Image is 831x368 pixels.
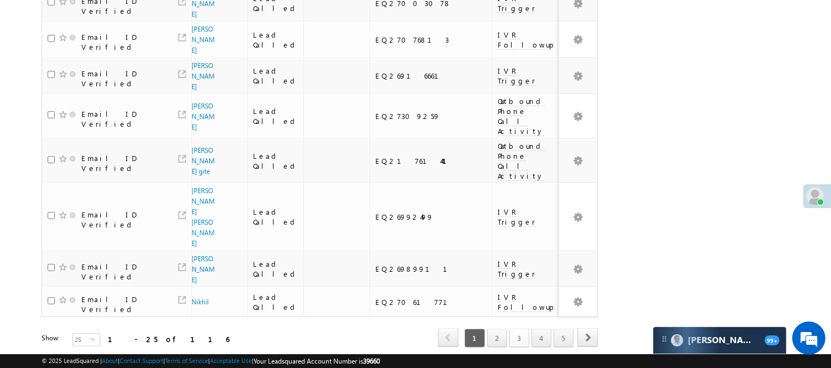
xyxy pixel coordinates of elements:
[375,35,487,45] div: EQ27076813
[81,109,164,129] div: Email ID Verified
[375,264,487,274] div: EQ26989911
[253,151,299,171] div: Lead Called
[151,287,201,302] em: Start Chat
[653,326,787,354] div: carter-dragCarter[PERSON_NAME]99+
[577,329,598,347] a: next
[108,333,229,345] div: 1 - 25 of 116
[498,96,545,136] span: Outbound Phone Call Activity
[375,297,487,307] div: EQ27061771
[375,71,487,81] div: EQ26916661
[192,102,215,131] a: [PERSON_NAME]
[254,357,380,365] span: Your Leadsquared Account Number is
[81,153,164,173] div: Email ID Verified
[81,210,164,230] div: Email ID Verified
[253,292,299,312] div: Lead Called
[192,61,215,91] a: [PERSON_NAME]
[14,102,202,278] textarea: Type your message and hit 'Enter'
[19,58,47,72] img: d_60004797649_company_0_60004797649
[192,25,215,54] a: [PERSON_NAME]
[192,186,215,247] a: [PERSON_NAME] [PERSON_NAME]
[253,259,299,279] div: Lead Called
[253,30,299,50] div: Lead Called
[375,111,487,121] div: EQ27309259
[210,357,252,364] a: Acceptable Use
[660,335,669,344] img: carter-drag
[464,329,485,348] span: 1
[498,259,535,279] span: IVR Trigger
[91,336,100,341] span: select
[498,292,553,312] span: IVR Followup
[498,30,553,50] span: IVR Followup
[192,255,215,284] a: [PERSON_NAME]
[577,328,598,347] span: next
[182,6,208,32] div: Minimize live chat window
[531,329,551,348] a: 4
[81,69,164,89] div: Email ID Verified
[81,294,164,314] div: Email ID Verified
[253,207,299,227] div: Lead Called
[375,212,487,222] div: EQ26992499
[42,333,64,343] div: Show
[509,329,529,348] a: 3
[375,156,487,166] div: EQ21761441
[120,357,163,364] a: Contact Support
[487,329,507,348] a: 2
[765,335,780,345] span: 99+
[58,58,186,72] div: Chat with us now
[81,262,164,282] div: Email ID Verified
[438,329,458,347] a: prev
[363,357,380,365] span: 39660
[253,66,299,86] div: Lead Called
[498,66,535,86] span: IVR Trigger
[192,298,209,306] a: Nikhil
[498,141,545,181] span: Outbound Phone Call Activity
[73,334,91,346] span: 25
[554,329,574,348] a: 5
[81,32,164,52] div: Email ID Verified
[498,207,535,227] span: IVR Trigger
[102,357,118,364] a: About
[192,146,215,175] a: [PERSON_NAME] gite
[253,106,299,126] div: Lead Called
[42,356,380,366] span: © 2025 LeadSquared | | | | |
[165,357,208,364] a: Terms of Service
[438,328,458,347] span: prev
